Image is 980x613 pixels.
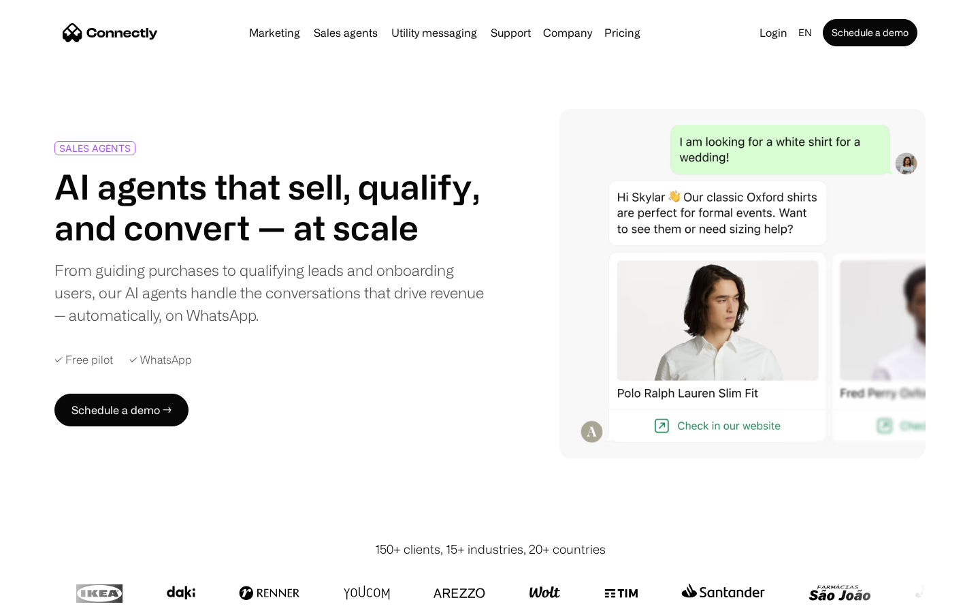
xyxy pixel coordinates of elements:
[599,27,646,38] a: Pricing
[129,353,192,366] div: ✓ WhatsApp
[59,143,131,153] div: SALES AGENTS
[386,27,483,38] a: Utility messaging
[375,540,606,559] div: 150+ clients, 15+ industries, 20+ countries
[485,27,536,38] a: Support
[823,19,917,46] a: Schedule a demo
[543,23,592,42] div: Company
[54,259,485,326] div: From guiding purchases to qualifying leads and onboarding users, our AI agents handle the convers...
[54,353,113,366] div: ✓ Free pilot
[54,166,485,248] h1: AI agents that sell, qualify, and convert — at scale
[244,27,306,38] a: Marketing
[754,23,793,42] a: Login
[14,588,82,608] aside: Language selected: English
[798,23,812,42] div: en
[54,394,189,426] a: Schedule a demo →
[27,589,82,608] ul: Language list
[308,27,383,38] a: Sales agents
